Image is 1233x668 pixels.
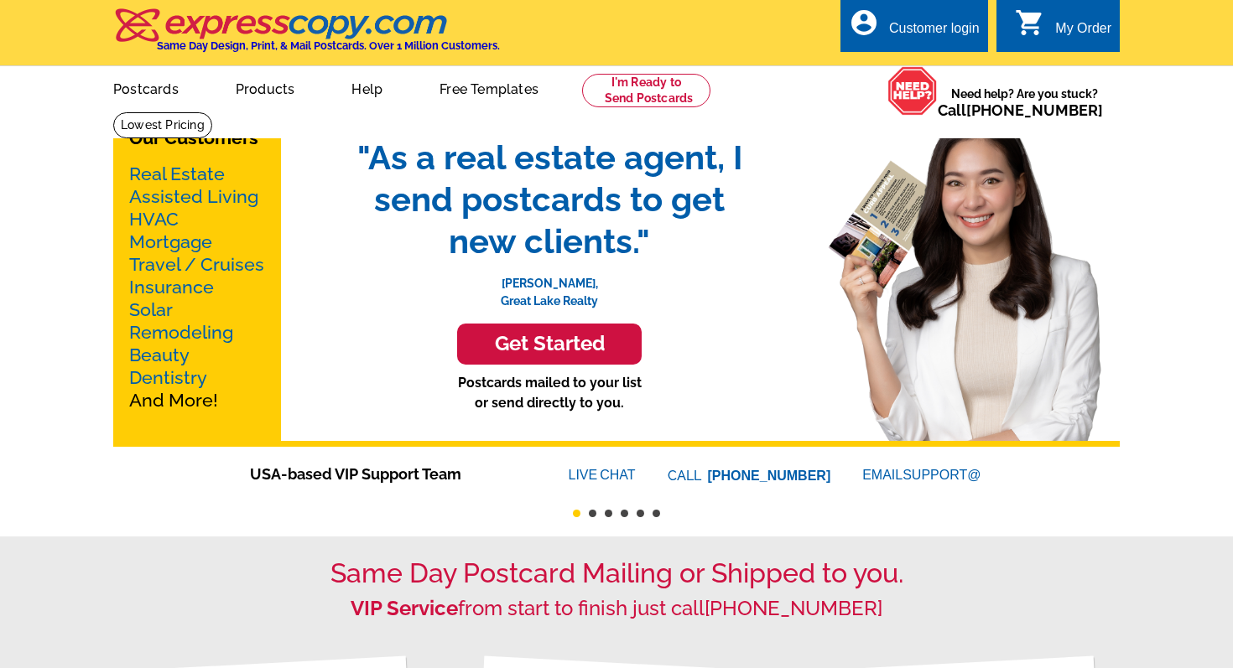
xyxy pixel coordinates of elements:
[938,101,1103,119] span: Call
[621,510,628,517] button: 4 of 6
[903,465,983,485] font: SUPPORT@
[708,469,831,483] a: [PHONE_NUMBER]
[209,68,322,107] a: Products
[605,510,612,517] button: 3 of 6
[129,299,173,320] a: Solar
[129,322,233,343] a: Remodeling
[325,68,409,107] a: Help
[113,20,500,52] a: Same Day Design, Print, & Mail Postcards. Over 1 Million Customers.
[129,163,265,412] p: And More!
[113,597,1120,621] h2: from start to finish just call
[129,231,212,252] a: Mortgage
[668,466,704,486] font: CALL
[340,373,759,413] p: Postcards mailed to your list or send directly to you.
[478,332,621,356] h3: Get Started
[862,468,983,482] a: EMAILSUPPORT@
[569,465,601,485] font: LIVE
[938,85,1111,119] span: Need help? Are you stuck?
[250,463,518,485] span: USA-based VIP Support Team
[340,262,759,310] p: [PERSON_NAME], Great Lake Realty
[351,596,458,620] strong: VIP Service
[637,510,644,517] button: 5 of 6
[589,510,596,517] button: 2 of 6
[1015,18,1111,39] a: shopping_cart My Order
[573,510,580,517] button: 1 of 6
[129,163,225,184] a: Real Estate
[889,21,980,44] div: Customer login
[849,8,879,38] i: account_circle
[1055,21,1111,44] div: My Order
[966,101,1103,119] a: [PHONE_NUMBER]
[413,68,565,107] a: Free Templates
[340,324,759,365] a: Get Started
[569,468,636,482] a: LIVECHAT
[129,209,179,230] a: HVAC
[129,254,264,275] a: Travel / Cruises
[340,137,759,262] span: "As a real estate agent, I send postcards to get new clients."
[86,68,205,107] a: Postcards
[157,39,500,52] h4: Same Day Design, Print, & Mail Postcards. Over 1 Million Customers.
[129,344,190,365] a: Beauty
[849,18,980,39] a: account_circle Customer login
[653,510,660,517] button: 6 of 6
[1015,8,1045,38] i: shopping_cart
[129,367,207,388] a: Dentistry
[705,596,882,620] a: [PHONE_NUMBER]
[129,277,214,298] a: Insurance
[887,66,938,116] img: help
[113,557,1120,589] h1: Same Day Postcard Mailing or Shipped to you.
[129,186,258,207] a: Assisted Living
